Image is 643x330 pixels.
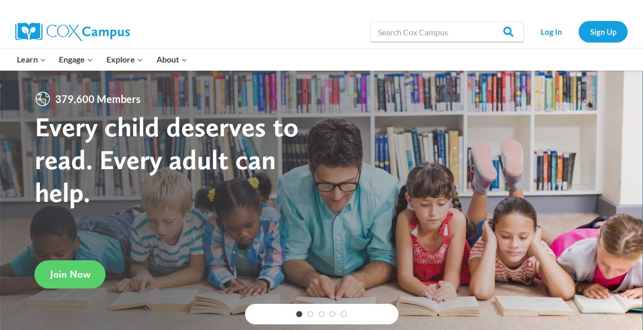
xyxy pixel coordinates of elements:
[50,268,91,280] span: Join Now
[51,91,145,107] span: 379,600 Members
[529,21,628,42] nav: Secondary Navigation
[35,260,106,288] a: Join Now
[106,53,143,66] span: Explore
[370,22,524,42] input: Search Cox Campus
[307,311,314,317] a: 2
[17,53,46,66] span: Learn
[157,53,187,66] span: About
[579,21,628,42] a: Sign Up
[35,110,299,208] strong: Every child deserves to read. Every adult can help.
[15,23,130,41] img: Cox Campus
[296,311,302,317] a: 1
[329,311,336,317] a: 4
[59,53,93,66] span: Engage
[10,49,193,70] nav: Primary Navigation
[341,311,347,317] a: 5
[529,21,573,42] a: Log In
[319,311,325,317] a: 3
